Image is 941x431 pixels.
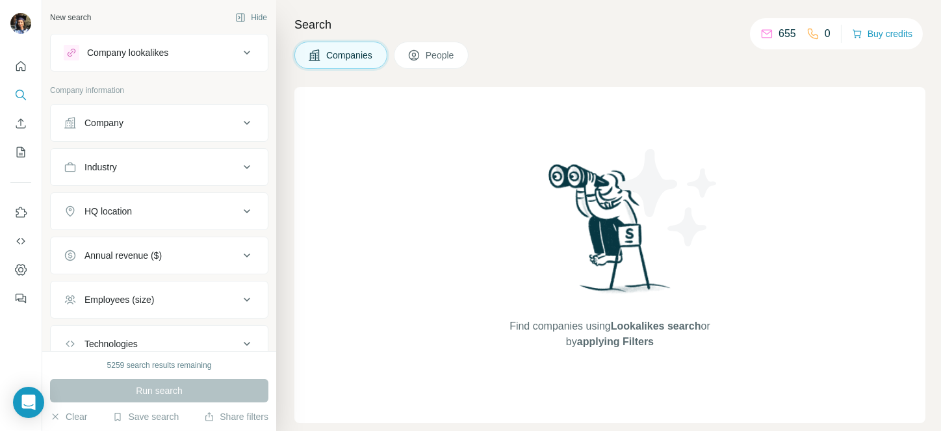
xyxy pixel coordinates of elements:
[10,201,31,224] button: Use Surfe on LinkedIn
[51,107,268,138] button: Company
[107,359,212,371] div: 5259 search results remaining
[84,337,138,350] div: Technologies
[84,249,162,262] div: Annual revenue ($)
[84,205,132,218] div: HQ location
[50,410,87,423] button: Clear
[84,161,117,174] div: Industry
[10,112,31,135] button: Enrich CSV
[10,83,31,107] button: Search
[825,26,831,42] p: 0
[13,387,44,418] div: Open Intercom Messenger
[51,328,268,359] button: Technologies
[779,26,796,42] p: 655
[852,25,912,43] button: Buy credits
[51,196,268,227] button: HQ location
[426,49,456,62] span: People
[10,287,31,310] button: Feedback
[506,319,714,350] span: Find companies using or by
[51,151,268,183] button: Industry
[84,116,123,129] div: Company
[10,140,31,164] button: My lists
[326,49,374,62] span: Companies
[577,336,654,347] span: applying Filters
[294,16,925,34] h4: Search
[51,240,268,271] button: Annual revenue ($)
[10,13,31,34] img: Avatar
[50,85,268,96] p: Company information
[226,8,276,27] button: Hide
[10,55,31,78] button: Quick start
[611,320,701,332] span: Lookalikes search
[87,46,168,59] div: Company lookalikes
[10,229,31,253] button: Use Surfe API
[10,258,31,281] button: Dashboard
[610,139,727,256] img: Surfe Illustration - Stars
[50,12,91,23] div: New search
[51,37,268,68] button: Company lookalikes
[543,161,678,306] img: Surfe Illustration - Woman searching with binoculars
[204,410,268,423] button: Share filters
[112,410,179,423] button: Save search
[84,293,154,306] div: Employees (size)
[51,284,268,315] button: Employees (size)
